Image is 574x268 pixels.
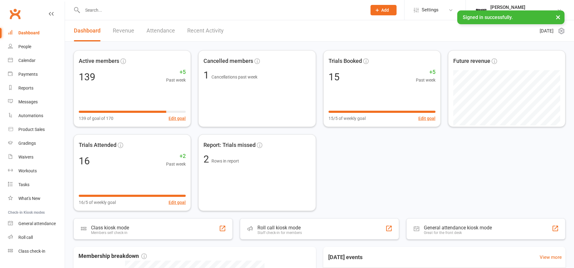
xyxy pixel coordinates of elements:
[490,10,557,16] div: [PERSON_NAME] [PERSON_NAME]
[381,8,389,13] span: Add
[18,141,36,146] div: Gradings
[8,217,65,231] a: General attendance kiosk mode
[187,20,224,41] a: Recent Activity
[8,192,65,205] a: What's New
[18,99,38,104] div: Messages
[166,152,186,161] span: +2
[166,161,186,167] span: Past week
[18,113,43,118] div: Automations
[91,225,129,231] div: Class kiosk mode
[8,136,65,150] a: Gradings
[18,44,31,49] div: People
[416,77,435,83] span: Past week
[18,58,36,63] div: Calendar
[424,231,492,235] div: Great for the front desk
[18,249,45,254] div: Class check-in
[463,14,513,20] span: Signed in successfully.
[8,123,65,136] a: Product Sales
[203,141,256,150] span: Report: Trials missed
[79,199,116,206] span: 16/5 of weekly goal
[81,6,363,14] input: Search...
[490,5,557,10] div: [PERSON_NAME]
[166,68,186,77] span: +5
[203,57,253,66] span: Cancelled members
[8,244,65,258] a: Class kiosk mode
[8,54,65,67] a: Calendar
[422,3,439,17] span: Settings
[79,141,116,150] span: Trials Attended
[18,155,33,159] div: Waivers
[18,86,33,90] div: Reports
[169,199,186,206] button: Edit goal
[78,252,147,261] span: Membership breakdown
[416,68,435,77] span: +5
[18,127,45,132] div: Product Sales
[146,20,175,41] a: Attendance
[91,231,129,235] div: Members self check-in
[8,95,65,109] a: Messages
[8,109,65,123] a: Automations
[79,57,119,66] span: Active members
[18,196,40,201] div: What's New
[211,75,257,79] span: Cancellations past week
[329,115,366,122] span: 15/5 of weekly goal
[74,20,101,41] a: Dashboard
[18,168,37,173] div: Workouts
[8,178,65,192] a: Tasks
[7,6,23,21] a: Clubworx
[203,69,211,81] span: 1
[540,254,562,261] a: View more
[329,72,340,82] div: 15
[453,57,490,66] span: Future revenue
[8,164,65,178] a: Workouts
[329,57,362,66] span: Trials Booked
[166,77,186,83] span: Past week
[211,159,239,163] span: Rows in report
[18,235,33,240] div: Roll call
[8,150,65,164] a: Waivers
[475,4,487,16] img: thumb_image1722295729.png
[18,72,38,77] div: Payments
[540,27,553,35] span: [DATE]
[418,115,435,122] button: Edit goal
[18,182,29,187] div: Tasks
[8,26,65,40] a: Dashboard
[113,20,134,41] a: Revenue
[169,115,186,122] button: Edit goal
[257,231,302,235] div: Staff check-in for members
[8,67,65,81] a: Payments
[8,40,65,54] a: People
[79,115,113,122] span: 139 of goal of 170
[79,72,95,82] div: 139
[323,252,367,263] h3: [DATE] events
[18,221,56,226] div: General attendance
[553,10,564,24] button: ×
[8,81,65,95] a: Reports
[371,5,397,15] button: Add
[8,231,65,244] a: Roll call
[424,225,492,231] div: General attendance kiosk mode
[18,30,40,35] div: Dashboard
[203,153,211,165] span: 2
[79,156,90,166] div: 16
[257,225,302,231] div: Roll call kiosk mode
